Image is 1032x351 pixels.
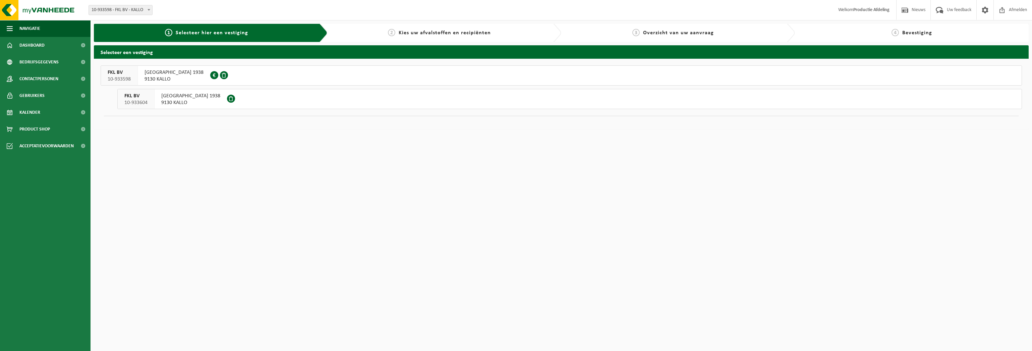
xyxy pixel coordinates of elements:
[161,93,220,99] span: [GEOGRAPHIC_DATA] 1938
[108,69,131,76] span: FKL BV
[19,20,40,37] span: Navigatie
[19,70,58,87] span: Contactpersonen
[124,93,148,99] span: FKL BV
[19,138,74,154] span: Acceptatievoorwaarden
[94,45,1029,58] h2: Selecteer een vestiging
[89,5,152,15] span: 10-933598 - FKL BV - KALLO
[89,5,153,15] span: 10-933598 - FKL BV - KALLO
[19,121,50,138] span: Product Shop
[853,7,890,12] strong: Productie Afdeling
[902,30,932,36] span: Bevestiging
[19,104,40,121] span: Kalender
[145,76,204,83] span: 9130 KALLO
[117,89,1022,109] button: FKL BV 10-933604 [GEOGRAPHIC_DATA] 19389130 KALLO
[161,99,220,106] span: 9130 KALLO
[176,30,248,36] span: Selecteer hier een vestiging
[19,54,59,70] span: Bedrijfsgegevens
[632,29,640,36] span: 3
[19,37,45,54] span: Dashboard
[19,87,45,104] span: Gebruikers
[101,65,1022,86] button: FKL BV 10-933598 [GEOGRAPHIC_DATA] 19389130 KALLO
[892,29,899,36] span: 4
[124,99,148,106] span: 10-933604
[399,30,491,36] span: Kies uw afvalstoffen en recipiënten
[145,69,204,76] span: [GEOGRAPHIC_DATA] 1938
[108,76,131,83] span: 10-933598
[388,29,395,36] span: 2
[165,29,172,36] span: 1
[643,30,714,36] span: Overzicht van uw aanvraag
